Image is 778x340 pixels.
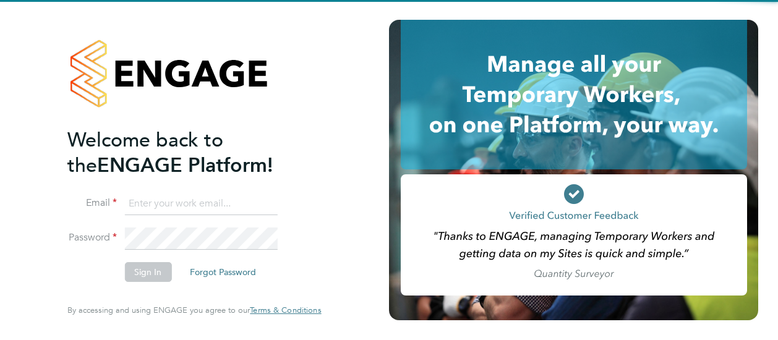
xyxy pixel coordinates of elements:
input: Enter your work email... [124,193,277,215]
h2: ENGAGE Platform! [67,127,309,178]
a: Terms & Conditions [250,305,321,315]
button: Sign In [124,262,171,282]
label: Email [67,197,117,210]
label: Password [67,231,117,244]
span: Welcome back to the [67,128,223,177]
span: By accessing and using ENGAGE you agree to our [67,305,321,315]
button: Forgot Password [180,262,266,282]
